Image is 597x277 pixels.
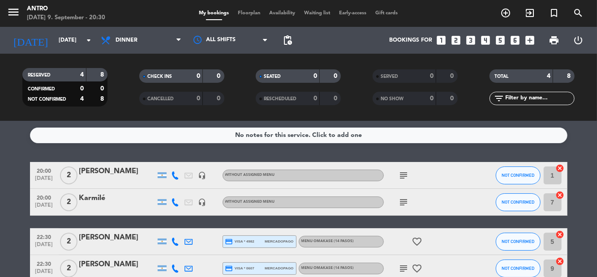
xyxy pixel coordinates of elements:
[451,95,456,102] strong: 0
[100,96,106,102] strong: 8
[502,173,534,178] span: NOT CONFIRMED
[502,266,534,271] span: NOT CONFIRMED
[60,233,77,251] span: 2
[381,74,398,79] span: SERVED
[301,239,354,243] span: MENU OMAKASE (14 PASOS)
[33,192,56,202] span: 20:00
[450,34,462,46] i: looks_two
[314,73,317,79] strong: 0
[195,11,234,16] span: My bookings
[60,166,77,184] span: 2
[496,166,541,184] button: NOT CONFIRMED
[465,34,477,46] i: looks_3
[549,8,559,18] i: turned_in_not
[505,94,574,103] input: Filter by name...
[573,8,584,18] i: search
[7,5,20,22] button: menu
[265,265,293,271] span: mercadopago
[225,200,275,204] span: Without assigned menu
[197,95,200,102] strong: 0
[80,72,84,78] strong: 4
[509,34,521,46] i: looks_6
[282,35,293,46] span: pending_actions
[100,85,106,92] strong: 0
[567,73,572,79] strong: 8
[524,34,536,46] i: add_box
[28,87,55,91] span: CONFIRMED
[27,13,105,22] div: [DATE] 9. September - 20:30
[33,165,56,175] span: 20:00
[556,257,565,266] i: cancel
[83,35,94,46] i: arrow_drop_down
[60,193,77,211] span: 2
[502,200,534,205] span: NOT CONFIRMED
[566,27,590,54] div: LOG OUT
[301,266,354,270] span: MENU OMAKASE (14 PASOS)
[225,173,275,177] span: Without assigned menu
[147,97,174,101] span: CANCELLED
[435,34,447,46] i: looks_one
[27,4,105,13] div: ANTRO
[502,239,534,244] span: NOT CONFIRMED
[500,8,511,18] i: add_circle_outline
[79,259,155,270] div: [PERSON_NAME]
[225,264,254,273] span: visa * 0607
[7,5,20,19] i: menu
[116,37,137,43] span: Dinner
[334,73,339,79] strong: 0
[33,231,56,242] span: 22:30
[33,175,56,186] span: [DATE]
[496,233,541,251] button: NOT CONFIRMED
[225,238,254,246] span: visa * 4982
[495,74,509,79] span: TOTAL
[430,73,434,79] strong: 0
[264,97,296,101] span: RESCHEDULED
[80,85,84,92] strong: 0
[412,236,423,247] i: favorite_border
[264,74,281,79] span: SEATED
[573,35,584,46] i: power_settings_new
[225,264,233,273] i: credit_card
[496,193,541,211] button: NOT CONFIRMED
[399,263,409,274] i: subject
[33,258,56,268] span: 22:30
[33,202,56,213] span: [DATE]
[33,242,56,252] span: [DATE]
[217,73,222,79] strong: 0
[549,35,559,46] span: print
[547,73,550,79] strong: 4
[147,74,172,79] span: CHECK INS
[314,95,317,102] strong: 0
[412,263,423,274] i: favorite_border
[494,34,506,46] i: looks_5
[79,166,155,177] div: [PERSON_NAME]
[7,30,54,50] i: [DATE]
[80,96,84,102] strong: 4
[225,238,233,246] i: credit_card
[28,97,66,102] span: NOT CONFIRMED
[79,192,155,204] div: Karmilé
[300,11,335,16] span: Waiting list
[234,11,265,16] span: Floorplan
[524,8,535,18] i: exit_to_app
[480,34,491,46] i: looks_4
[451,73,456,79] strong: 0
[198,171,206,179] i: headset_mic
[399,197,409,208] i: subject
[217,95,222,102] strong: 0
[494,93,505,104] i: filter_list
[28,73,51,77] span: RESERVED
[556,230,565,239] i: cancel
[198,198,206,206] i: headset_mic
[265,239,293,244] span: mercadopago
[334,95,339,102] strong: 0
[556,164,565,173] i: cancel
[430,95,434,102] strong: 0
[235,130,362,141] div: No notes for this service. Click to add one
[100,72,106,78] strong: 8
[335,11,371,16] span: Early-access
[389,37,432,43] span: Bookings for
[399,170,409,181] i: subject
[265,11,300,16] span: Availability
[371,11,403,16] span: Gift cards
